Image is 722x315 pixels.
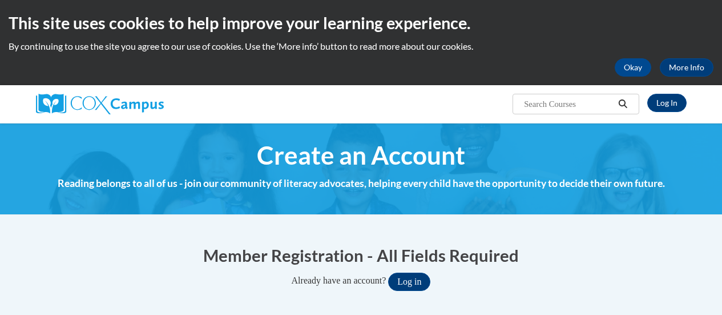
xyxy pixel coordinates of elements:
[614,97,631,111] button: Search
[615,58,651,77] button: Okay
[292,276,386,285] span: Already have an account?
[36,176,687,191] h4: Reading belongs to all of us - join our community of literacy advocates, helping every child have...
[647,94,687,112] a: Log In
[257,140,465,170] span: Create an Account
[9,40,713,53] p: By continuing to use the site you agree to our use of cookies. Use the ‘More info’ button to read...
[388,273,430,291] button: Log in
[36,94,164,114] img: Cox Campus
[523,97,614,111] input: Search Courses
[9,11,713,34] h2: This site uses cookies to help improve your learning experience.
[36,244,687,267] h1: Member Registration - All Fields Required
[660,58,713,77] a: More Info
